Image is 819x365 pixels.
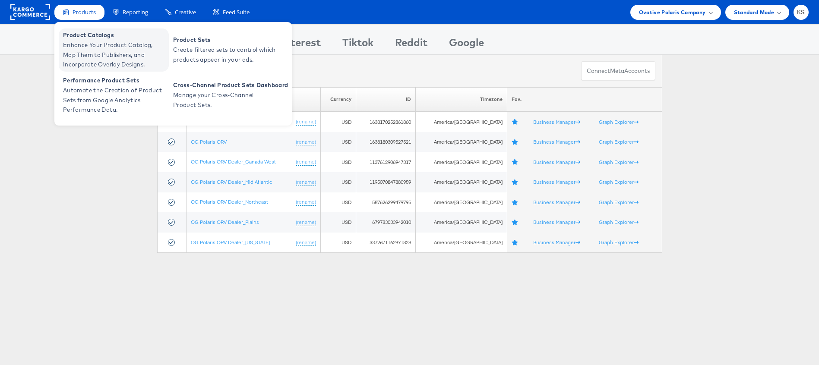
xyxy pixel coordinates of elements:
[449,35,484,54] div: Google
[63,85,167,115] span: Automate the Creation of Product Sets from Google Analytics Performance Data.
[191,239,270,245] a: OG Polaris ORV Dealer_[US_STATE]
[416,112,507,132] td: America/[GEOGRAPHIC_DATA]
[533,219,580,225] a: Business Manager
[599,219,639,225] a: Graph Explorer
[599,159,639,165] a: Graph Explorer
[123,8,148,16] span: Reporting
[73,8,96,16] span: Products
[191,158,276,165] a: OG Polaris ORV Dealer_Canada West
[169,28,279,72] a: Product Sets Create filtered sets to control which products appear in your ads.
[416,233,507,253] td: America/[GEOGRAPHIC_DATA]
[599,119,639,125] a: Graph Explorer
[533,179,580,185] a: Business Manager
[173,90,277,110] span: Manage your Cross-Channel Product Sets.
[416,172,507,192] td: America/[GEOGRAPHIC_DATA]
[191,138,227,145] a: OG Polaris ORV
[356,233,416,253] td: 3372671162971828
[173,35,277,45] span: Product Sets
[296,239,316,246] a: (rename)
[356,172,416,192] td: 1195070847880959
[599,179,639,185] a: Graph Explorer
[342,35,373,54] div: Tiktok
[599,239,639,245] a: Graph Explorer
[63,76,167,85] span: Performance Product Sets
[416,152,507,172] td: America/[GEOGRAPHIC_DATA]
[356,152,416,172] td: 1137612906947317
[296,158,316,166] a: (rename)
[356,192,416,213] td: 587626299479795
[59,74,169,117] a: Performance Product Sets Automate the Creation of Product Sets from Google Analytics Performance ...
[321,87,356,112] th: Currency
[533,239,580,245] a: Business Manager
[356,87,416,112] th: ID
[296,219,316,226] a: (rename)
[275,35,321,54] div: Pinterest
[191,219,259,225] a: OG Polaris ORV Dealer_Plains
[191,179,272,185] a: OG Polaris ORV Dealer_Mid Atlantic
[599,138,639,145] a: Graph Explorer
[734,8,774,17] span: Standard Mode
[533,159,580,165] a: Business Manager
[356,212,416,233] td: 679783033942010
[797,9,805,15] span: KS
[296,198,316,206] a: (rename)
[63,40,167,69] span: Enhance Your Product Catalog, Map Them to Publishers, and Incorporate Overlay Designs.
[296,118,316,126] a: (rename)
[191,198,268,205] a: OG Polaris ORV Dealer_Northeast
[416,192,507,213] td: America/[GEOGRAPHIC_DATA]
[173,45,277,65] span: Create filtered sets to control which products appear in your ads.
[533,138,580,145] a: Business Manager
[356,112,416,132] td: 1638170252861860
[395,35,427,54] div: Reddit
[321,233,356,253] td: USD
[416,132,507,152] td: America/[GEOGRAPHIC_DATA]
[169,74,290,117] a: Cross-Channel Product Sets Dashboard Manage your Cross-Channel Product Sets.
[356,132,416,152] td: 1638180309527521
[296,138,316,146] a: (rename)
[173,80,288,90] span: Cross-Channel Product Sets Dashboard
[321,132,356,152] td: USD
[533,199,580,205] a: Business Manager
[533,119,580,125] a: Business Manager
[321,172,356,192] td: USD
[321,112,356,132] td: USD
[639,8,706,17] span: Ovative Polaris Company
[416,212,507,233] td: America/[GEOGRAPHIC_DATA]
[321,152,356,172] td: USD
[581,61,655,81] button: ConnectmetaAccounts
[321,192,356,213] td: USD
[175,8,196,16] span: Creative
[610,67,624,75] span: meta
[59,28,169,72] a: Product Catalogs Enhance Your Product Catalog, Map Them to Publishers, and Incorporate Overlay De...
[599,199,639,205] a: Graph Explorer
[321,212,356,233] td: USD
[223,8,250,16] span: Feed Suite
[296,179,316,186] a: (rename)
[63,30,167,40] span: Product Catalogs
[416,87,507,112] th: Timezone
